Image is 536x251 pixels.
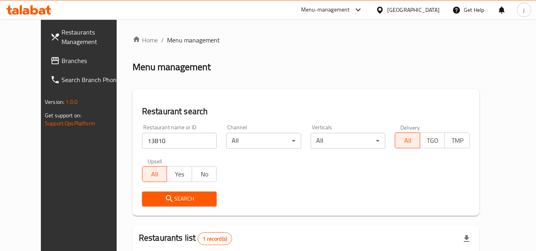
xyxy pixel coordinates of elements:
[61,27,124,46] span: Restaurants Management
[395,132,420,148] button: All
[133,35,479,45] nav: breadcrumb
[301,5,350,15] div: Menu-management
[198,232,232,245] div: Total records count
[133,61,211,73] h2: Menu management
[423,135,442,146] span: TGO
[226,133,301,149] div: All
[133,35,158,45] a: Home
[170,169,189,180] span: Yes
[65,97,78,107] span: 1.0.0
[61,75,124,84] span: Search Branch Phone
[198,235,232,243] span: 1 record(s)
[142,133,217,149] input: Search for restaurant name or ID..
[142,192,217,206] button: Search
[167,166,192,182] button: Yes
[311,133,386,149] div: All
[148,158,162,164] label: Upsell
[44,23,131,51] a: Restaurants Management
[142,166,167,182] button: All
[139,232,232,245] h2: Restaurants list
[45,110,81,121] span: Get support on:
[45,118,95,128] a: Support.OpsPlatform
[444,132,470,148] button: TMP
[161,35,164,45] li: /
[61,56,124,65] span: Branches
[167,35,220,45] span: Menu management
[146,169,164,180] span: All
[448,135,467,146] span: TMP
[420,132,445,148] button: TGO
[192,166,217,182] button: No
[387,6,440,14] div: [GEOGRAPHIC_DATA]
[400,125,420,130] label: Delivery
[148,194,211,204] span: Search
[142,105,470,117] h2: Restaurant search
[44,51,131,70] a: Branches
[457,229,476,248] div: Export file
[44,70,131,89] a: Search Branch Phone
[45,97,64,107] span: Version:
[195,169,214,180] span: No
[398,135,417,146] span: All
[523,6,524,14] span: j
